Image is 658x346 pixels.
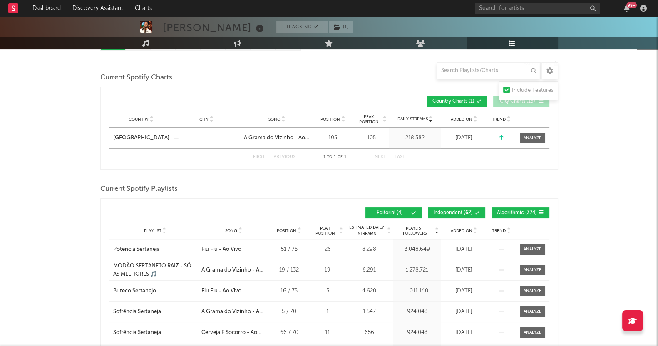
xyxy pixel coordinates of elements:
span: of [338,155,343,159]
div: [PERSON_NAME] [163,21,266,35]
div: 26 [312,245,343,254]
a: Sofrência Sertaneja [113,308,197,316]
span: Position [320,117,340,122]
div: 51 / 75 [271,245,308,254]
div: Include Features [512,86,554,96]
div: [DATE] [443,266,485,274]
span: Trend [492,228,506,233]
div: Fiu Fiu - Ao Vivo [201,287,241,295]
span: to [327,155,332,159]
span: Current Spotify Playlists [100,184,178,194]
div: 1 [312,308,343,316]
div: [DATE] [443,134,485,142]
a: A Grama do Vizinho - Ao Vivo [244,134,310,142]
div: [DATE] [443,287,485,295]
button: Next [375,155,386,159]
div: A Grama do Vizinho - Ao Vivo [201,308,266,316]
div: 105 [314,134,352,142]
div: 16 / 75 [271,287,308,295]
button: 99+ [624,5,630,12]
span: Independent ( 62 ) [433,210,473,215]
div: Potência Sertaneja [113,245,160,254]
span: Estimated Daily Streams [348,225,386,237]
button: Independent(62) [428,207,485,218]
div: 105 [356,134,387,142]
span: Algorithmic ( 374 ) [497,210,537,215]
button: City Charts(13) [493,96,549,107]
div: [DATE] [443,329,485,337]
span: ( 1 ) [328,21,353,33]
div: 99 + [626,2,637,8]
div: 5 / 70 [271,308,308,316]
a: [GEOGRAPHIC_DATA] [113,134,169,142]
button: First [253,155,265,159]
button: Last [395,155,405,159]
span: Daily Streams [397,116,428,122]
span: Added On [451,117,472,122]
button: Export CSV [524,62,558,67]
div: 924.043 [395,308,439,316]
button: Tracking [276,21,328,33]
div: Sofrência Sertaneja [113,329,161,337]
div: Buteco Sertanejo [113,287,156,295]
div: 218.582 [391,134,439,142]
div: 3.048.649 [395,245,439,254]
div: Cerveja E Socorro - Ao Vivo [201,329,266,337]
span: Editorial ( 4 ) [371,210,409,215]
div: Sofrência Sertaneja [113,308,161,316]
button: Country Charts(1) [427,96,487,107]
button: (1) [329,21,353,33]
input: Search for artists [475,3,600,14]
span: Peak Position [356,114,382,124]
div: 8.298 [348,245,391,254]
div: [DATE] [443,308,485,316]
span: Peak Position [312,226,338,236]
span: Playlist [144,228,161,233]
a: Potência Sertaneja [113,245,197,254]
div: 1.011.140 [395,287,439,295]
button: Editorial(4) [365,207,422,218]
a: Buteco Sertanejo [113,287,197,295]
div: 924.043 [395,329,439,337]
span: Added On [451,228,472,233]
div: A Grama do Vizinho - Ao Vivo [201,266,266,274]
a: Sofrência Sertaneja [113,329,197,337]
span: Trend [492,117,506,122]
span: Song [225,228,237,233]
span: Position [277,228,296,233]
div: 1 1 1 [312,152,358,162]
span: City [199,117,209,122]
button: Algorithmic(374) [492,207,549,218]
div: 1.547 [348,308,391,316]
a: MODÃO SERTANEJO RAIZ - SÓ AS MELHORES 🎵 [113,262,197,278]
div: [DATE] [443,245,485,254]
div: Fiu Fiu - Ao Vivo [201,245,241,254]
div: 656 [348,329,391,337]
div: 19 / 132 [271,266,308,274]
div: 4.620 [348,287,391,295]
div: 6.291 [348,266,391,274]
span: Song [268,117,281,122]
div: 11 [312,329,343,337]
span: Current Spotify Charts [100,73,172,83]
span: Playlist Followers [395,226,434,236]
div: 66 / 70 [271,329,308,337]
span: City Charts ( 13 ) [499,99,537,104]
span: Country Charts ( 1 ) [432,99,474,104]
div: 5 [312,287,343,295]
button: Previous [273,155,295,159]
span: Country [129,117,149,122]
input: Search Playlists/Charts [437,62,541,79]
div: 1.278.721 [395,266,439,274]
div: 19 [312,266,343,274]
